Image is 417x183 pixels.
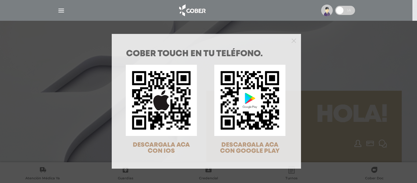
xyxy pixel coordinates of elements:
[126,50,287,58] h1: COBER TOUCH en tu teléfono.
[292,38,296,43] button: Close
[214,65,285,136] img: qr-code
[133,142,190,154] span: DESCARGALA ACA CON IOS
[220,142,280,154] span: DESCARGALA ACA CON GOOGLE PLAY
[126,65,197,136] img: qr-code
